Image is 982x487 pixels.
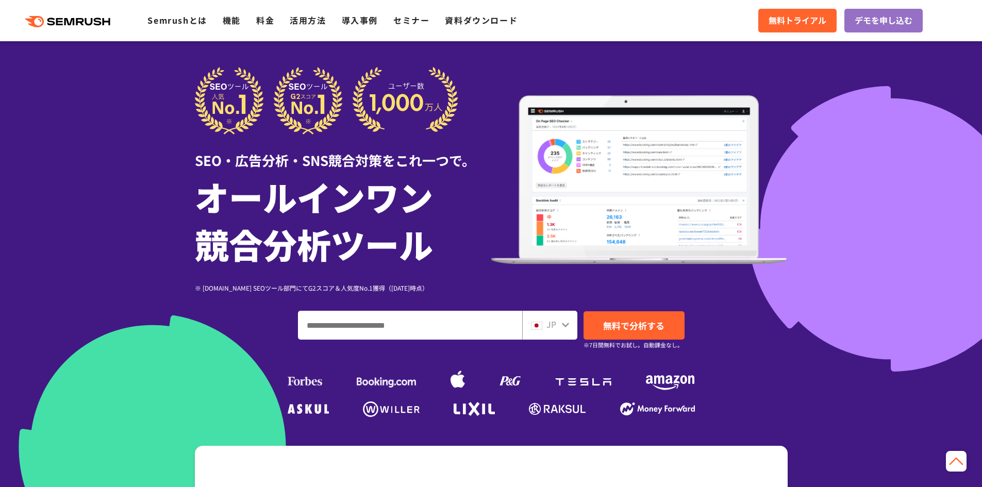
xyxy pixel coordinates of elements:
a: セミナー [393,14,429,26]
small: ※7日間無料でお試し。自動課金なし。 [584,340,683,350]
a: 無料で分析する [584,311,685,340]
span: デモを申し込む [855,14,912,27]
div: ※ [DOMAIN_NAME] SEOツール部門にてG2スコア＆人気度No.1獲得（[DATE]時点） [195,283,491,293]
a: 料金 [256,14,274,26]
span: JP [546,318,556,330]
input: ドメイン、キーワードまたはURLを入力してください [298,311,522,339]
a: デモを申し込む [844,9,923,32]
a: 導入事例 [342,14,378,26]
a: 資料ダウンロード [445,14,518,26]
a: 機能 [223,14,241,26]
a: Semrushとは [147,14,207,26]
a: 活用方法 [290,14,326,26]
div: SEO・広告分析・SNS競合対策をこれ一つで。 [195,135,491,170]
a: 無料トライアル [758,9,837,32]
h1: オールインワン 競合分析ツール [195,173,491,267]
span: 無料で分析する [603,319,664,332]
span: 無料トライアル [769,14,826,27]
